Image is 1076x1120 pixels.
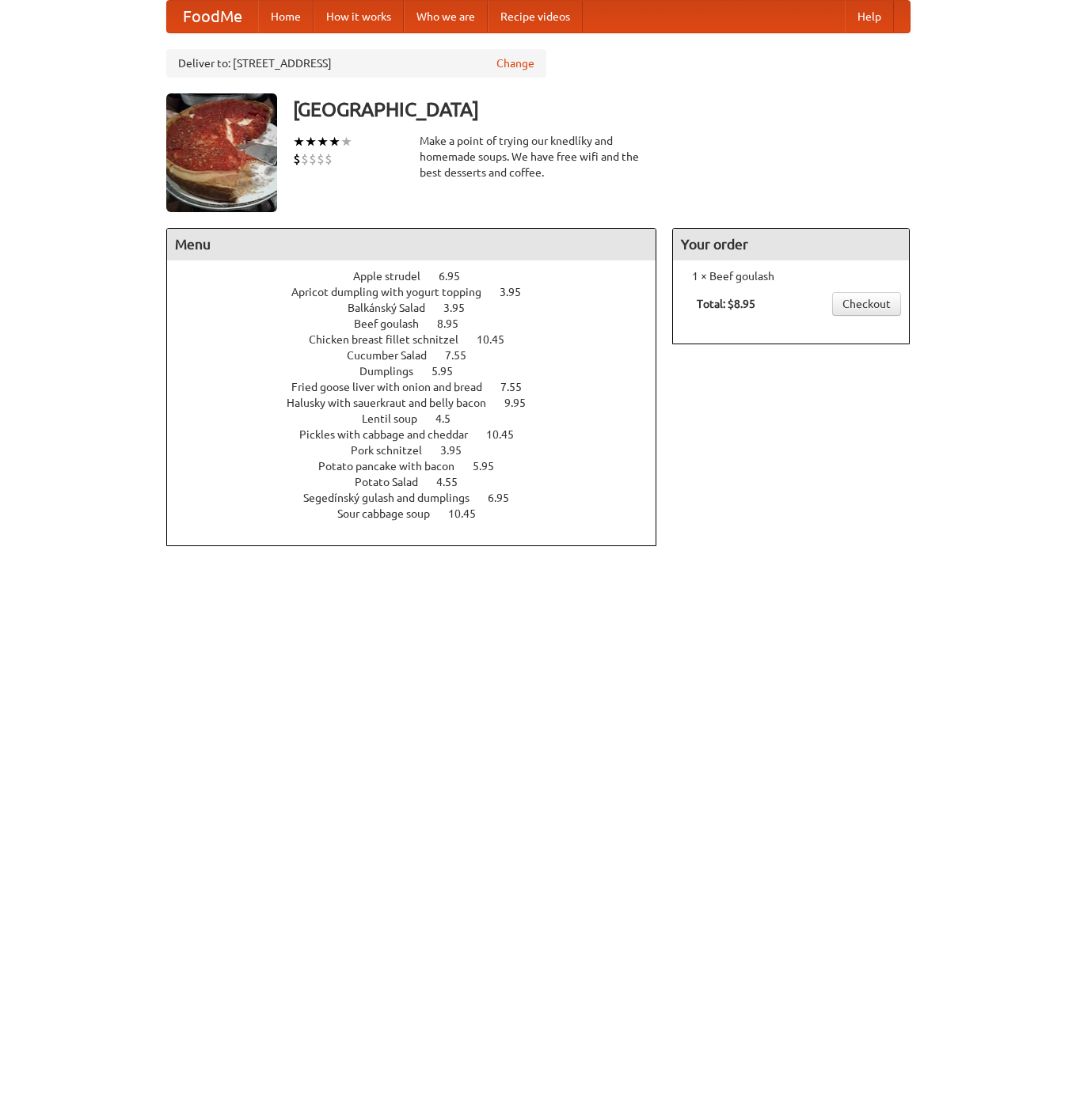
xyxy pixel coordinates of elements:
[325,150,333,168] li: $
[167,229,656,260] h4: Menu
[354,317,488,330] a: Beef goulash 8.95
[500,286,537,298] span: 3.95
[299,428,484,441] span: Pickles with cabbage and cheddar
[347,349,443,362] span: Cucumber Salad
[673,229,909,260] h4: Your order
[299,428,543,441] a: Pickles with cabbage and cheddar 10.45
[355,476,434,488] span: Potato Salad
[309,333,474,346] span: Chicken breast fillet schnitzel
[435,412,466,425] span: 4.5
[351,444,491,457] a: Pork schnitzel 3.95
[681,268,901,284] li: 1 × Beef goulash
[348,302,441,314] span: Balkánský Salad
[291,286,550,298] a: Apricot dumpling with yogurt topping 3.95
[293,133,305,150] li: ★
[258,1,314,32] a: Home
[443,302,481,314] span: 3.95
[448,507,492,520] span: 10.45
[293,150,301,168] li: $
[436,476,473,488] span: 4.55
[351,444,438,457] span: Pork schnitzel
[359,365,482,378] a: Dumplings 5.95
[477,333,520,346] span: 10.45
[437,317,474,330] span: 8.95
[439,270,476,283] span: 6.95
[348,302,494,314] a: Balkánský Salad 3.95
[293,93,911,125] h3: [GEOGRAPHIC_DATA]
[303,492,485,504] span: Segedínský gulash and dumplings
[488,1,583,32] a: Recipe videos
[347,349,496,362] a: Cucumber Salad 7.55
[340,133,352,150] li: ★
[309,333,534,346] a: Chicken breast fillet schnitzel 10.45
[488,492,525,504] span: 6.95
[353,270,489,283] a: Apple strudel 6.95
[337,507,446,520] span: Sour cabbage soup
[355,476,487,488] a: Potato Salad 4.55
[432,365,469,378] span: 5.95
[440,444,477,457] span: 3.95
[362,412,480,425] a: Lentil soup 4.5
[287,397,502,409] span: Halusky with sauerkraut and belly bacon
[420,133,657,180] div: Make a point of trying our knedlíky and homemade soups. We have free wifi and the best desserts a...
[496,55,534,71] a: Change
[473,460,510,473] span: 5.95
[309,150,317,168] li: $
[167,1,258,32] a: FoodMe
[166,49,546,78] div: Deliver to: [STREET_ADDRESS]
[303,492,538,504] a: Segedínský gulash and dumplings 6.95
[291,286,497,298] span: Apricot dumpling with yogurt topping
[504,397,542,409] span: 9.95
[301,150,309,168] li: $
[362,412,433,425] span: Lentil soup
[354,317,435,330] span: Beef goulash
[832,292,901,316] a: Checkout
[329,133,340,150] li: ★
[305,133,317,150] li: ★
[318,460,470,473] span: Potato pancake with bacon
[353,270,436,283] span: Apple strudel
[404,1,488,32] a: Who we are
[845,1,894,32] a: Help
[166,93,277,212] img: angular.jpg
[318,460,523,473] a: Potato pancake with bacon 5.95
[317,133,329,150] li: ★
[314,1,404,32] a: How it works
[337,507,505,520] a: Sour cabbage soup 10.45
[697,298,755,310] b: Total: $8.95
[287,397,555,409] a: Halusky with sauerkraut and belly bacon 9.95
[359,365,429,378] span: Dumplings
[500,381,538,393] span: 7.55
[317,150,325,168] li: $
[486,428,530,441] span: 10.45
[291,381,498,393] span: Fried goose liver with onion and bread
[291,381,551,393] a: Fried goose liver with onion and bread 7.55
[445,349,482,362] span: 7.55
